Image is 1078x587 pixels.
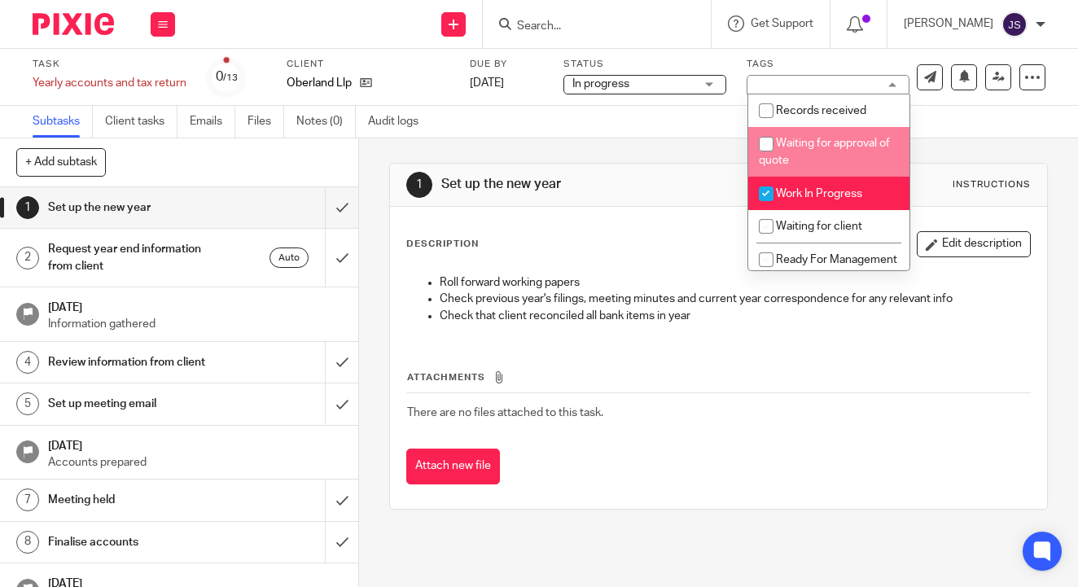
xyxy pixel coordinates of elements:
small: /13 [223,73,238,82]
h1: [DATE] [48,296,343,316]
label: Client [287,58,449,71]
h1: Request year end information from client [48,237,222,278]
h1: Review information from client [48,350,222,375]
h1: Meeting held [48,488,222,512]
label: Tags [747,58,909,71]
p: Description [406,238,479,251]
div: 7 [16,488,39,511]
p: Oberland Llp [287,75,352,91]
p: Check previous year's filings, meeting minutes and current year correspondence for any relevant info [440,291,1030,307]
span: Get Support [751,18,813,29]
span: [DATE] [470,77,504,89]
div: 2 [16,247,39,269]
img: Pixie [33,13,114,35]
button: Attach new file [406,449,500,485]
h1: Set up the new year [48,195,222,220]
span: In progress [572,78,629,90]
div: 5 [16,392,39,415]
p: Accounts prepared [48,454,343,471]
label: Task [33,58,186,71]
button: Edit description [917,231,1031,257]
div: 8 [16,531,39,554]
input: Search [515,20,662,34]
div: 1 [16,196,39,219]
a: Client tasks [105,106,177,138]
div: Yearly accounts and tax return [33,75,186,91]
p: Information gathered [48,316,343,332]
span: Work In Progress [776,188,862,199]
span: Waiting for client [776,221,862,232]
h1: Set up the new year [441,176,754,193]
label: Due by [470,58,543,71]
a: Subtasks [33,106,93,138]
a: Files [248,106,284,138]
div: Instructions [953,178,1031,191]
div: 4 [16,351,39,374]
a: Audit logs [368,106,431,138]
p: Check that client reconciled all bank items in year [440,308,1030,324]
span: There are no files attached to this task. [407,407,603,418]
img: svg%3E [1001,11,1028,37]
p: [PERSON_NAME] [904,15,993,32]
h1: [DATE] [48,434,343,454]
h1: Finalise accounts [48,530,222,554]
div: Auto [269,248,309,268]
div: 1 [406,172,432,198]
p: Roll forward working papers [440,274,1030,291]
div: 0 [216,68,238,86]
span: Records received [776,105,866,116]
a: Emails [190,106,235,138]
button: + Add subtask [16,148,106,176]
span: Attachments [407,373,485,382]
a: Notes (0) [296,106,356,138]
span: Waiting for approval of quote [759,138,890,166]
span: Ready For Management Review [759,254,897,283]
label: Status [563,58,726,71]
h1: Set up meeting email [48,392,222,416]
